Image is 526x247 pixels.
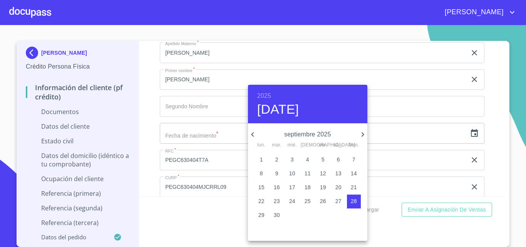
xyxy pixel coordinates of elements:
button: 8 [255,167,268,181]
button: 27 [332,195,345,208]
span: mié. [285,141,299,149]
p: 25 [305,197,311,205]
p: 3 [291,156,294,163]
p: 24 [289,197,295,205]
p: 14 [351,170,357,177]
button: 9 [270,167,284,181]
button: 17 [285,181,299,195]
p: 21 [351,183,357,191]
p: 29 [258,211,265,219]
p: 2 [275,156,278,163]
button: 5 [316,153,330,167]
p: 17 [289,183,295,191]
p: 28 [351,197,357,205]
span: mar. [270,141,284,149]
p: 23 [274,197,280,205]
p: 30 [274,211,280,219]
p: 4 [306,156,309,163]
button: 20 [332,181,345,195]
p: 6 [337,156,340,163]
button: 15 [255,181,268,195]
button: 10 [285,167,299,181]
p: 15 [258,183,265,191]
span: sáb. [332,141,345,149]
span: [DEMOGRAPHIC_DATA]. [301,141,315,149]
button: 13 [332,167,345,181]
p: 20 [335,183,342,191]
p: 12 [320,170,326,177]
button: 18 [301,181,315,195]
p: 1 [260,156,263,163]
p: septiembre 2025 [257,130,358,139]
p: 10 [289,170,295,177]
button: 4 [301,153,315,167]
button: 26 [316,195,330,208]
button: 22 [255,195,268,208]
button: 29 [255,208,268,222]
button: 11 [301,167,315,181]
p: 7 [352,156,355,163]
button: 23 [270,195,284,208]
button: 16 [270,181,284,195]
button: 14 [347,167,361,181]
button: 2025 [257,91,271,101]
p: 9 [275,170,278,177]
span: dom. [347,141,361,149]
span: lun. [255,141,268,149]
p: 19 [320,183,326,191]
p: 18 [305,183,311,191]
button: 24 [285,195,299,208]
p: 13 [335,170,342,177]
button: 12 [316,167,330,181]
button: 2 [270,153,284,167]
button: 25 [301,195,315,208]
button: 28 [347,195,361,208]
p: 11 [305,170,311,177]
p: 26 [320,197,326,205]
p: 5 [322,156,325,163]
button: 3 [285,153,299,167]
button: 21 [347,181,361,195]
button: [DATE] [257,101,299,118]
button: 6 [332,153,345,167]
button: 19 [316,181,330,195]
p: 27 [335,197,342,205]
p: 8 [260,170,263,177]
button: 30 [270,208,284,222]
span: vie. [316,141,330,149]
button: 1 [255,153,268,167]
p: 16 [274,183,280,191]
p: 22 [258,197,265,205]
button: 7 [347,153,361,167]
